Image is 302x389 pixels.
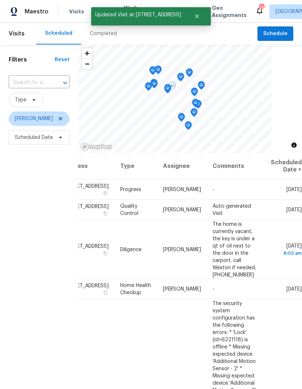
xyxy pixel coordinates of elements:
[213,221,256,277] span: The home is currently vacant, the key is under a qt of oil next to the door in the carport. call ...
[178,113,185,124] div: Map marker
[271,249,302,257] div: 8:00 am
[263,29,288,38] span: Schedule
[212,4,247,19] span: Geo Assignments
[286,207,302,212] span: [DATE]
[151,80,158,91] div: Map marker
[80,143,112,151] a: Mapbox homepage
[149,66,156,77] div: Map marker
[15,134,53,141] span: Scheduled Date
[163,247,201,252] span: [PERSON_NAME]
[102,190,109,196] button: Copy Address
[155,65,162,77] div: Map marker
[63,283,109,288] span: [STREET_ADDRESS]
[63,184,109,189] span: [STREET_ADDRESS]
[271,243,302,257] span: [DATE]
[102,210,109,217] button: Copy Address
[124,4,142,19] span: Work Orders
[168,82,176,93] div: Map marker
[102,250,109,256] button: Copy Address
[192,99,199,110] div: Map marker
[15,115,53,122] span: [PERSON_NAME]
[157,153,207,179] th: Assignee
[82,59,92,69] button: Zoom out
[82,48,92,59] button: Zoom in
[265,153,302,179] th: Scheduled Date ↑
[63,153,114,179] th: Address
[63,204,109,209] span: [STREET_ADDRESS]
[286,287,302,292] span: [DATE]
[145,82,152,93] div: Map marker
[90,30,117,37] div: Completed
[102,289,109,296] button: Copy Address
[177,73,184,84] div: Map marker
[163,187,201,192] span: [PERSON_NAME]
[164,84,171,95] div: Map marker
[69,8,84,15] span: Visits
[114,153,157,179] th: Type
[120,283,151,295] span: Home Health Checkup
[257,26,293,41] button: Schedule
[186,68,193,80] div: Map marker
[63,244,109,249] span: [STREET_ADDRESS]
[150,79,158,90] div: Map marker
[120,187,141,192] span: Progress
[45,30,72,37] div: Scheduled
[9,77,49,88] input: Search for an address...
[213,187,214,192] span: -
[60,78,70,88] button: Open
[120,247,142,252] span: Diligence
[185,121,192,132] div: Map marker
[259,4,264,12] div: 73
[9,26,25,42] span: Visits
[191,88,198,99] div: Map marker
[163,207,201,212] span: [PERSON_NAME]
[15,96,26,103] span: Type
[198,81,205,92] div: Map marker
[9,56,55,63] h1: Filters
[292,141,296,149] span: Toggle attribution
[78,45,272,153] canvas: Map
[55,56,70,63] div: Reset
[213,204,251,216] span: Auto-generated Visit
[185,9,209,24] button: Close
[120,204,138,216] span: Quality Control
[190,108,198,119] div: Map marker
[207,153,265,179] th: Comments
[91,7,185,22] span: Updated Visit at [STREET_ADDRESS]
[163,287,201,292] span: [PERSON_NAME]
[213,287,214,292] span: -
[290,141,298,149] button: Toggle attribution
[25,8,49,15] span: Maestro
[286,187,302,192] span: [DATE]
